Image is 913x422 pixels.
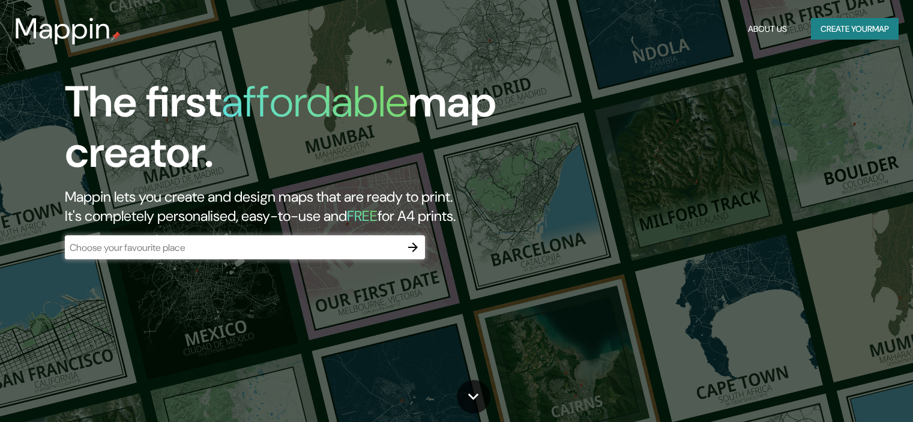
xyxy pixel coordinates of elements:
h1: The first map creator. [65,77,522,187]
h5: FREE [347,206,378,225]
img: mappin-pin [111,31,121,41]
h3: Mappin [14,12,111,46]
button: About Us [743,18,792,40]
input: Choose your favourite place [65,241,401,255]
button: Create yourmap [811,18,899,40]
h2: Mappin lets you create and design maps that are ready to print. It's completely personalised, eas... [65,187,522,226]
iframe: Help widget launcher [806,375,900,409]
h1: affordable [221,74,408,130]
